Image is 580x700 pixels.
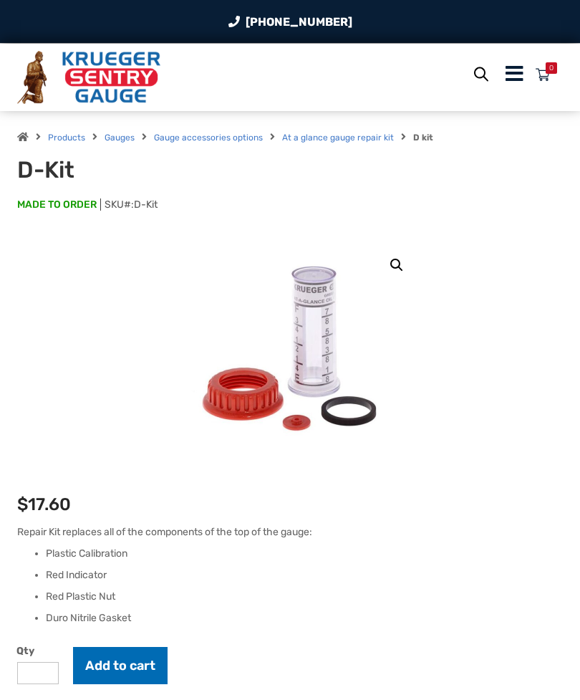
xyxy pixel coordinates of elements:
[154,133,263,143] a: Gauge accessories options
[17,51,160,104] img: Krueger Sentry Gauge
[474,62,488,87] a: Open search bar
[46,611,563,625] li: Duro Nitrile Gasket
[413,133,433,143] strong: D kit
[228,13,352,31] a: Phone Number
[73,647,168,684] button: Add to cart
[183,241,397,456] img: D-Kit
[17,494,71,514] bdi: 17.60
[384,252,410,278] a: View full-screen image gallery
[46,590,563,604] li: Red Plastic Nut
[282,133,394,143] a: At a glance gauge repair kit
[134,198,158,211] span: D-Kit
[105,133,135,143] a: Gauges
[17,156,563,183] h1: D-Kit
[48,133,85,143] a: Products
[17,494,28,514] span: $
[100,198,158,211] span: SKU#:
[46,547,563,561] li: Plastic Calibration
[17,662,59,684] input: Product quantity
[506,70,523,84] a: Menu Icon
[17,524,563,540] p: Repair Kit replaces all of the components of the top of the gauge:
[549,62,554,74] div: 0
[17,198,97,212] span: MADE TO ORDER
[46,568,563,582] li: Red Indicator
